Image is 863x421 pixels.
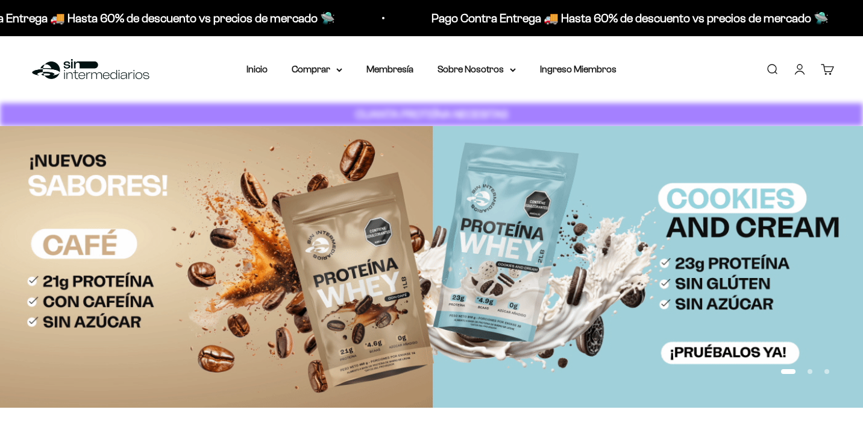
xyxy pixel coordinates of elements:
a: Membresía [366,64,413,74]
summary: Comprar [292,62,342,77]
summary: Sobre Nosotros [438,62,516,77]
strong: CUANTA PROTEÍNA NECESITAS [356,108,508,121]
p: Pago Contra Entrega 🚚 Hasta 60% de descuento vs precios de mercado 🛸 [353,8,750,28]
a: Inicio [246,64,268,74]
a: Ingreso Miembros [540,64,617,74]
